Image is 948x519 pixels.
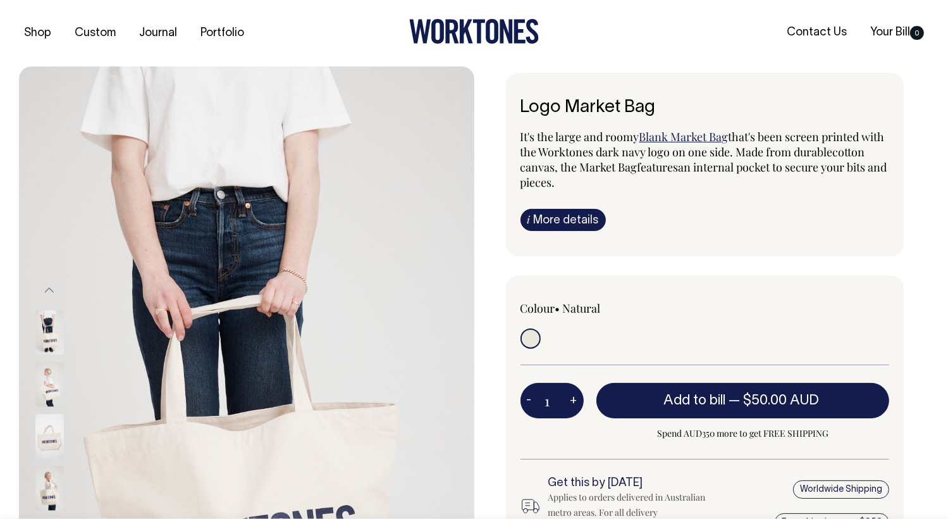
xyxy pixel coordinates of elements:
[35,362,64,406] img: Logo Market Bag
[910,26,924,40] span: 0
[743,394,819,407] span: $50.00 AUD
[40,277,59,305] button: Previous
[639,129,729,144] a: Blank Market Bag
[520,144,865,175] span: cotton canvas, the Market Bag
[729,394,822,407] span: —
[520,209,606,231] a: iMore details
[596,426,890,441] span: Spend AUD350 more to get FREE SHIPPING
[520,388,538,413] button: -
[782,22,852,43] a: Contact Us
[637,159,679,175] span: features
[520,159,887,190] span: an internal pocket to secure your bits and pieces.
[70,23,121,44] a: Custom
[19,23,56,44] a: Shop
[195,23,249,44] a: Portfolio
[865,22,929,43] a: Your Bill0
[596,383,890,418] button: Add to bill —$50.00 AUD
[555,301,560,316] span: •
[527,213,531,226] span: i
[548,477,722,490] h6: Get this by [DATE]
[563,301,601,316] label: Natural
[520,98,890,118] h6: Logo Market Bag
[520,301,668,316] div: Colour
[35,310,64,354] img: Logo Market Bag
[134,23,182,44] a: Journal
[520,129,890,190] p: It's the large and roomy that's been screen printed with the Worktones dark navy logo on one side...
[35,414,64,458] img: Logo Market Bag
[35,466,64,510] img: Logo Market Bag
[663,394,725,407] span: Add to bill
[564,388,584,413] button: +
